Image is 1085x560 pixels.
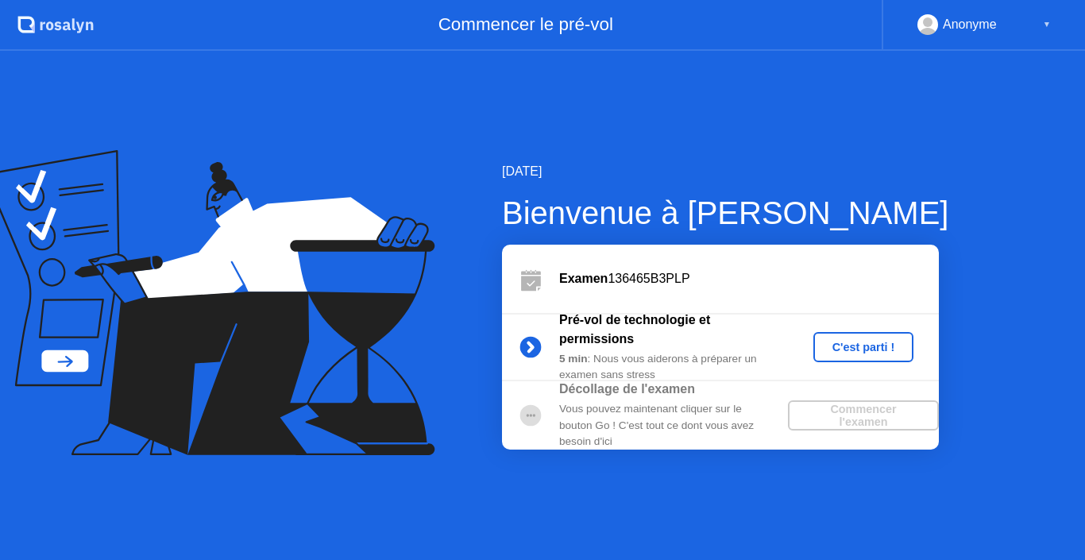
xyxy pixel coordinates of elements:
[559,351,788,384] div: : Nous vous aiderons à préparer un examen sans stress
[820,341,908,353] div: C'est parti !
[943,14,997,35] div: Anonyme
[559,353,588,365] b: 5 min
[502,162,948,181] div: [DATE]
[794,403,932,428] div: Commencer l'examen
[788,400,939,431] button: Commencer l'examen
[559,272,608,285] b: Examen
[1043,14,1051,35] div: ▼
[813,332,914,362] button: C'est parti !
[559,401,788,450] div: Vous pouvez maintenant cliquer sur le bouton Go ! C'est tout ce dont vous avez besoin d'ici
[559,313,710,346] b: Pré-vol de technologie et permissions
[559,269,939,288] div: 136465B3PLP
[559,382,695,396] b: Décollage de l'examen
[502,189,948,237] div: Bienvenue à [PERSON_NAME]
